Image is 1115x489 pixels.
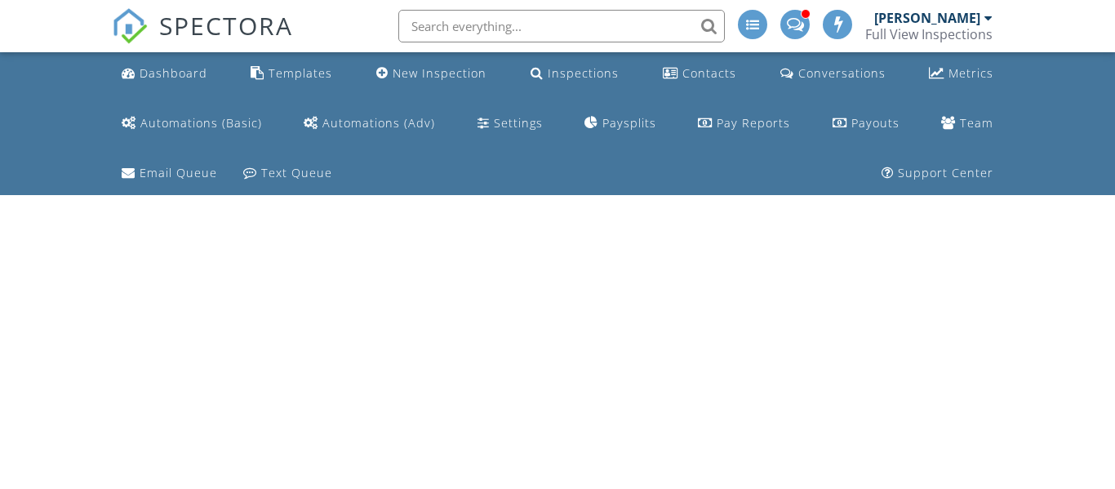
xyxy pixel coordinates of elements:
[922,59,1000,89] a: Metrics
[322,115,435,131] div: Automations (Adv)
[691,109,797,139] a: Pay Reports
[237,158,339,189] a: Text Queue
[875,158,1000,189] a: Support Center
[935,109,1000,139] a: Team
[115,158,224,189] a: Email Queue
[244,59,339,89] a: Templates
[398,10,725,42] input: Search everything...
[393,65,486,81] div: New Inspection
[874,10,980,26] div: [PERSON_NAME]
[115,109,269,139] a: Automations (Basic)
[140,165,217,180] div: Email Queue
[774,59,892,89] a: Conversations
[115,59,214,89] a: Dashboard
[261,165,332,180] div: Text Queue
[851,115,900,131] div: Payouts
[297,109,442,139] a: Automations (Advanced)
[112,8,148,44] img: The Best Home Inspection Software - Spectora
[826,109,906,139] a: Payouts
[370,59,493,89] a: New Inspection
[865,26,993,42] div: Full View Inspections
[948,65,993,81] div: Metrics
[159,8,293,42] span: SPECTORA
[960,115,993,131] div: Team
[682,65,736,81] div: Contacts
[140,115,262,131] div: Automations (Basic)
[548,65,619,81] div: Inspections
[112,22,293,56] a: SPECTORA
[578,109,663,139] a: Paysplits
[602,115,656,131] div: Paysplits
[494,115,543,131] div: Settings
[898,165,993,180] div: Support Center
[798,65,886,81] div: Conversations
[524,59,625,89] a: Inspections
[269,65,332,81] div: Templates
[656,59,743,89] a: Contacts
[717,115,790,131] div: Pay Reports
[471,109,549,139] a: Settings
[140,65,207,81] div: Dashboard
